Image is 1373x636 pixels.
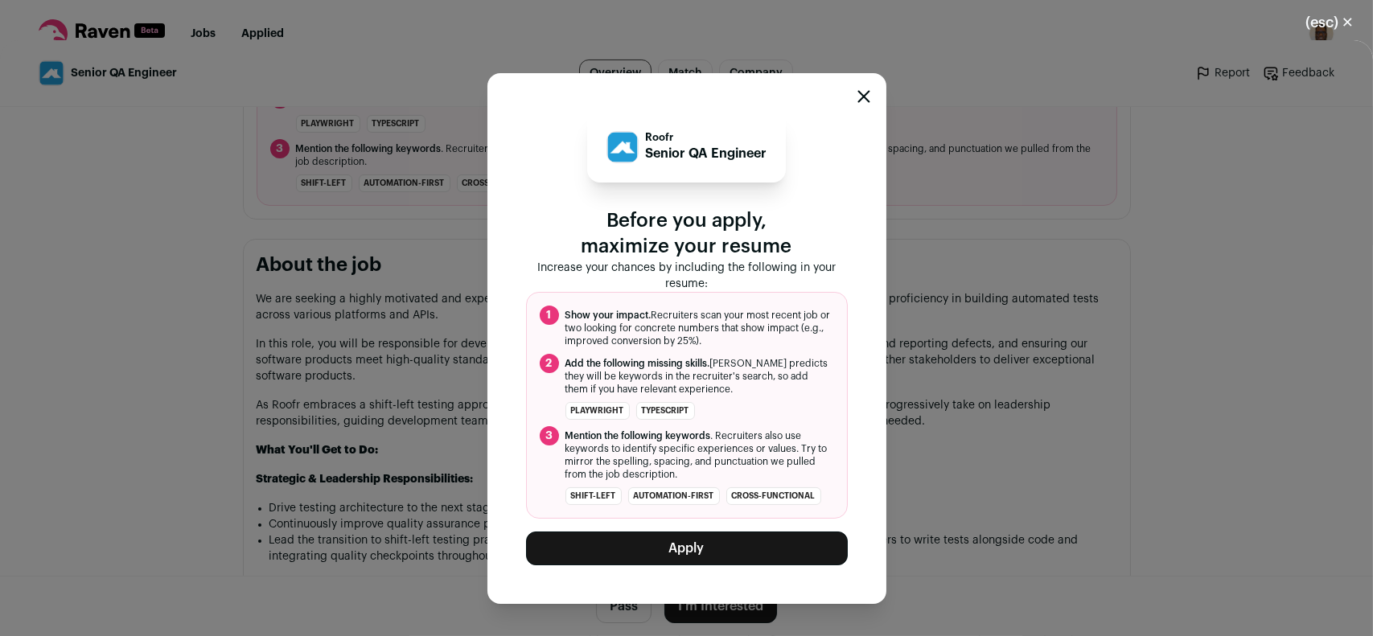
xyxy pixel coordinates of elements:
span: 3 [540,426,559,445]
span: [PERSON_NAME] predicts they will be keywords in the recruiter's search, so add them if you have r... [565,357,834,396]
li: automation-first [628,487,720,505]
p: Roofr [645,131,767,144]
button: Close modal [857,90,870,103]
span: Add the following missing skills. [565,359,710,368]
span: Recruiters scan your most recent job or two looking for concrete numbers that show impact (e.g., ... [565,309,834,347]
p: Before you apply, maximize your resume [526,208,848,260]
li: TypeScript [636,402,695,420]
span: 1 [540,306,559,325]
span: 2 [540,354,559,373]
button: Close modal [1286,5,1373,40]
img: f231d5434a44a5daa166a19826bb85e29157755f92e9a55292e0940b74194efc.png [607,132,638,162]
li: Playwright [565,402,630,420]
li: cross-functional [726,487,821,505]
li: shift-left [565,487,622,505]
span: Mention the following keywords [565,431,711,441]
span: Show your impact. [565,310,652,320]
button: Apply [526,531,848,565]
p: Increase your chances by including the following in your resume: [526,260,848,292]
p: Senior QA Engineer [645,144,767,163]
span: . Recruiters also use keywords to identify specific experiences or values. Try to mirror the spel... [565,429,834,481]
